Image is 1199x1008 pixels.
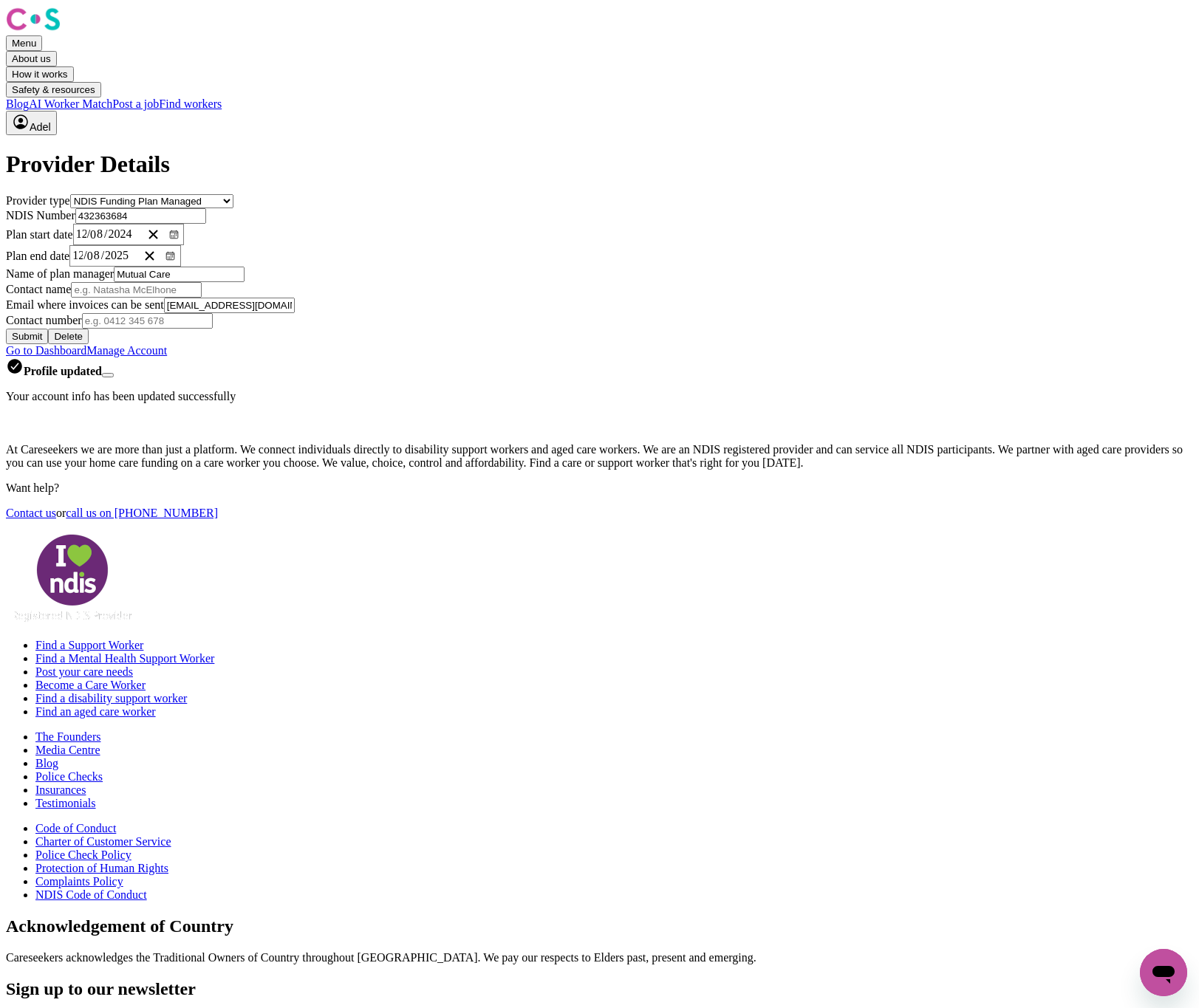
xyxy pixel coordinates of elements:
a: NDIS Code of Conduct [35,888,147,901]
button: Pick your plan start date [165,224,183,244]
img: Registered NDIS provider [6,532,139,624]
a: Careseekers logo [6,22,61,35]
a: Police Checks [35,770,103,783]
a: Contact us [6,507,56,519]
a: Police Check Policy [35,848,131,861]
a: Careseekers home page [6,418,185,431]
label: Provider type [6,194,70,207]
a: Insurances [35,784,86,796]
input: Enter your NDIS number [75,208,206,224]
a: Find an aged care worker [35,705,156,718]
label: NDIS Number [6,209,75,222]
input: ---- [104,246,132,266]
a: Testimonials [35,797,96,809]
a: Protection of Human Rights [35,862,168,874]
input: ---- [108,224,137,244]
h1: Provider Details [6,151,1193,178]
iframe: Button to launch messaging window [1140,949,1187,996]
a: Go to Dashboard [6,344,86,357]
label: Plan end date [6,249,69,261]
a: Blog [6,97,29,110]
a: Media Centre [35,744,100,756]
button: Clear plan start date [142,224,165,244]
a: Find a Support Worker [35,639,143,651]
input: -- [89,224,104,244]
p: Want help? [6,481,1193,495]
button: Safety & resources [6,82,101,97]
input: -- [86,246,101,266]
p: Careseekers acknowledges the Traditional Owners of Country throughout [GEOGRAPHIC_DATA]. We pay o... [6,951,1193,964]
a: Blog [35,757,58,769]
a: Find a Mental Health Support Worker [35,652,214,665]
span: / [104,227,107,241]
a: Become a Care Worker [35,679,146,691]
strong: Profile updated [24,365,102,377]
button: Clear plan end date [138,246,161,266]
a: Charter of Customer Service [35,835,171,848]
a: AI Worker Match [29,97,112,110]
label: Contact number [6,314,82,326]
p: or [6,507,1193,520]
span: / [87,227,90,241]
button: How it works [6,66,74,82]
h2: Acknowledgement of Country [6,916,1193,936]
a: Find a disability support worker [35,692,187,704]
a: The Founders [35,730,100,743]
img: Careseekers logo [6,6,61,32]
a: call us on [PHONE_NUMBER] [66,507,218,519]
input: -- [75,224,87,244]
button: Delete [48,329,89,344]
button: About us [6,51,57,66]
p: At Careseekers we are more than just a platform. We connect individuals directly to disability su... [6,443,1193,470]
label: Name of plan manager [6,267,114,280]
a: Code of Conduct [35,822,116,834]
label: Contact name [6,283,71,295]
button: Submit [6,329,48,344]
button: Menu [6,35,42,51]
span: / [83,248,86,262]
input: e.g. nat.mc@myplanmanager.com.au [164,298,295,313]
input: e.g. MyPlanManager Pty. Ltd. [114,267,245,282]
a: Complaints Policy [35,875,123,888]
a: Manage Account [86,344,167,357]
span: / [101,248,104,262]
input: e.g. 0412 345 678 [82,313,213,329]
span: Adel [30,121,51,133]
button: Close [102,373,114,377]
a: Post a job [112,97,159,110]
a: Post your care needs [35,665,133,678]
label: Plan start date [6,227,73,240]
input: e.g. Natasha McElhone [71,282,202,298]
label: Email where invoices can be sent [6,298,164,311]
input: -- [72,246,83,266]
h2: Sign up to our newsletter [6,979,1193,999]
button: My Account [6,111,57,135]
button: Pick your plan end date [161,246,180,266]
p: Your account info has been updated successfully [6,390,1193,403]
a: Find workers [159,97,222,110]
